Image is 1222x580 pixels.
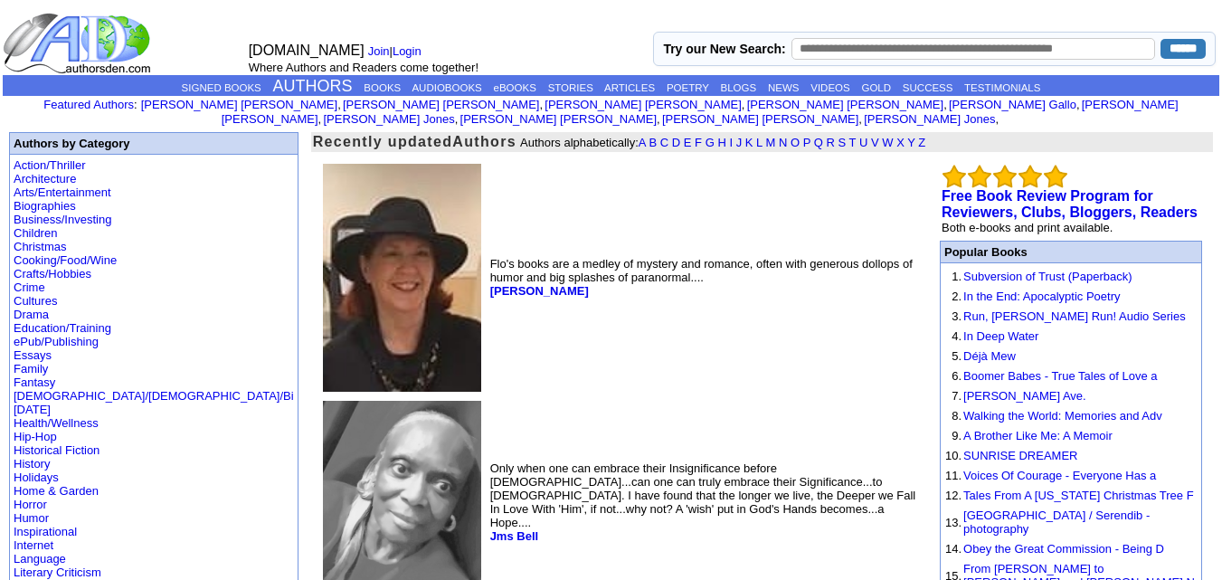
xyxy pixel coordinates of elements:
font: Only when one can embrace their Insignificance before [DEMOGRAPHIC_DATA]...can one can truly embr... [490,461,916,543]
a: [DEMOGRAPHIC_DATA]/[DEMOGRAPHIC_DATA]/Bi [14,389,294,403]
a: VIDEOS [810,82,849,93]
a: Hip-Hop [14,430,57,443]
img: bigemptystars.png [1044,165,1067,188]
a: NEWS [768,82,800,93]
a: Y [907,136,914,149]
a: Action/Thriller [14,158,85,172]
font: i [458,115,459,125]
a: AUDIOBOOKS [412,82,481,93]
a: N [779,136,787,149]
img: 86714.jpg [323,164,481,392]
a: Holidays [14,471,59,484]
font: 13. [945,516,961,529]
a: B [649,136,657,149]
b: Authors [452,134,516,149]
a: eBOOKS [494,82,536,93]
a: History [14,457,50,471]
a: Run, [PERSON_NAME] Run! Audio Series [963,309,1186,323]
a: Obey the Great Commission - Being D [963,542,1164,556]
a: D [672,136,680,149]
a: Voices Of Courage - Everyone Has a [963,469,1156,482]
a: ARTICLES [604,82,655,93]
a: [PERSON_NAME] [PERSON_NAME] [662,112,858,126]
a: Biographies [14,199,76,213]
a: C [660,136,668,149]
a: [GEOGRAPHIC_DATA] / Serendib - photography [963,509,1150,536]
a: STORIES [548,82,593,93]
font: 8. [952,409,961,423]
a: Drama [14,308,49,321]
a: Children [14,226,57,240]
a: [PERSON_NAME] [490,284,589,298]
a: Business/Investing [14,213,111,226]
font: Authors alphabetically: [520,136,925,149]
a: Language [14,552,66,566]
a: SIGNED BOOKS [182,82,261,93]
font: i [744,100,746,110]
font: 14. [945,542,961,556]
a: Crafts/Hobbies [14,267,91,280]
a: [PERSON_NAME] [PERSON_NAME] [343,98,539,111]
a: Architecture [14,172,76,185]
img: bigemptystars.png [968,165,991,188]
font: i [947,100,949,110]
a: [PERSON_NAME] [PERSON_NAME] [222,98,1179,126]
img: shim.gif [945,406,946,407]
a: A Brother Like Me: A Memoir [963,429,1113,442]
font: Flo's books are a medley of mystery and romance, often with generous dollops of humor and big spl... [490,257,913,298]
a: Crime [14,280,45,294]
a: A [639,136,646,149]
a: Horror [14,498,47,511]
font: i [321,115,323,125]
a: Cooking/Food/Wine [14,253,117,267]
b: Authors by Category [14,137,130,150]
font: 9. [952,429,961,442]
img: shim.gif [945,386,946,387]
a: TESTIMONIALS [964,82,1040,93]
img: shim.gif [945,446,946,447]
a: POETRY [667,82,709,93]
a: R [826,136,834,149]
a: BLOGS [721,82,757,93]
a: Fantasy [14,376,55,389]
a: Home & Garden [14,484,99,498]
a: In Deep Water [963,329,1038,343]
a: F [695,136,702,149]
font: i [862,115,864,125]
a: Jms Bell [490,529,538,543]
a: I [729,136,733,149]
a: [PERSON_NAME] Jones [323,112,454,126]
a: [DATE] [14,403,51,416]
font: i [543,100,545,110]
a: SUNRISE DREAMER [963,449,1077,462]
a: Tales From A [US_STATE] Christmas Tree F [963,489,1194,502]
font: 3. [952,309,961,323]
a: In the End: Apocalyptic Poetry [963,290,1120,303]
a: Historical Fiction [14,443,99,457]
a: J [736,136,743,149]
font: 12. [945,489,961,502]
a: [PERSON_NAME] [PERSON_NAME] [460,112,657,126]
a: P [803,136,810,149]
a: Z [918,136,925,149]
font: 1. [952,270,961,283]
a: U [859,136,867,149]
font: : [43,98,137,111]
a: M [765,136,775,149]
a: X [896,136,905,149]
a: Déjà Mew [963,349,1016,363]
font: Both e-books and print available. [942,221,1113,234]
a: [PERSON_NAME] [PERSON_NAME] [141,98,337,111]
font: 7. [952,389,961,403]
img: shim.gif [945,426,946,427]
a: [PERSON_NAME] [PERSON_NAME] [747,98,943,111]
a: [PERSON_NAME] Jones [864,112,995,126]
img: bigemptystars.png [993,165,1017,188]
font: | [368,44,428,58]
a: Boomer Babes - True Tales of Love a [963,369,1157,383]
a: Login [393,44,422,58]
a: Family [14,362,48,376]
img: shim.gif [945,287,946,288]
